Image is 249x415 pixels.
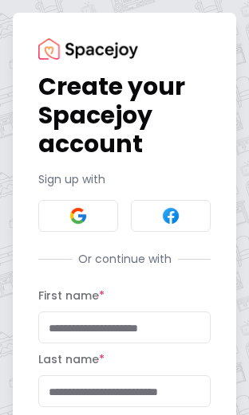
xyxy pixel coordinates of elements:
h1: Create your Spacejoy account [38,72,211,159]
label: First name [38,288,105,303]
label: Last name [38,351,105,367]
span: Or continue with [72,251,178,267]
p: Sign up with [38,171,211,187]
img: Spacejoy Logo [38,38,138,60]
img: Facebook signin [161,206,180,225]
img: Google signin [69,206,88,225]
